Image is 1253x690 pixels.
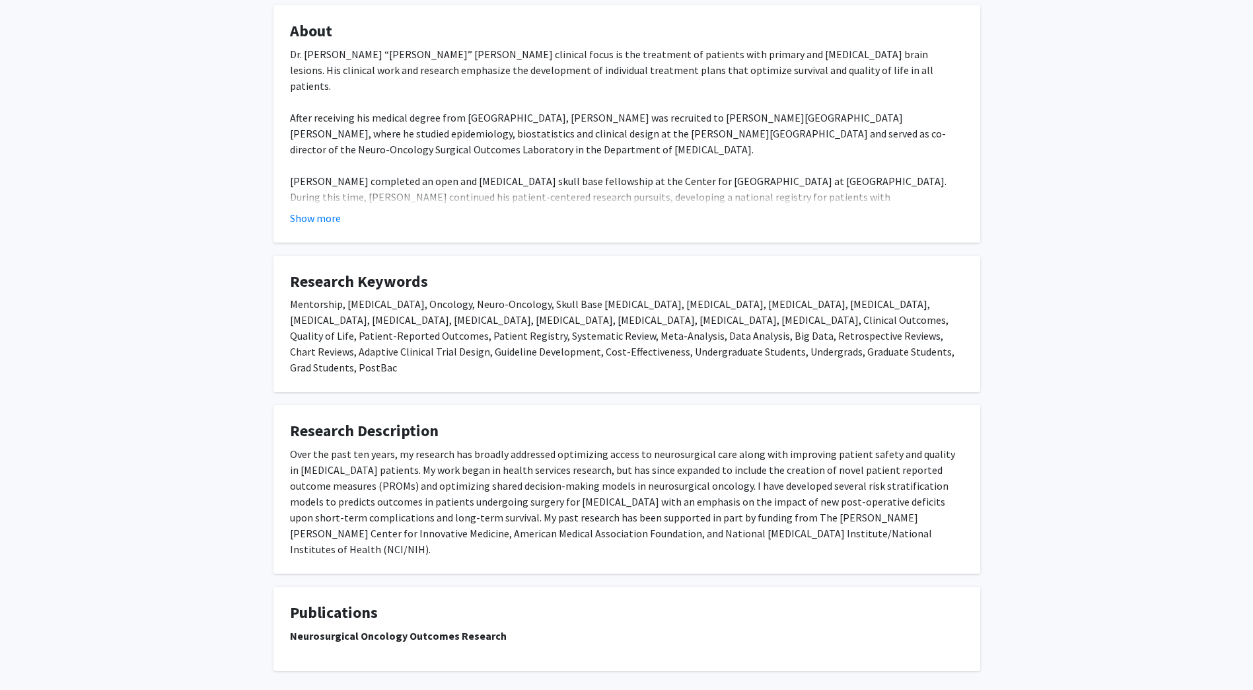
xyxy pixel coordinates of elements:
div: Dr. [PERSON_NAME] “[PERSON_NAME]” [PERSON_NAME] clinical focus is the treatment of patients with ... [290,46,964,252]
div: Over the past ten years, my research has broadly addressed optimizing access to neurosurgical car... [290,446,964,557]
iframe: Chat [10,631,56,680]
strong: Neurosurgical Oncology Outcomes Research [290,629,507,642]
h4: Publications [290,603,964,623]
button: Show more [290,210,341,226]
h4: Research Description [290,422,964,441]
div: Mentorship, [MEDICAL_DATA], Oncology, Neuro-Oncology, Skull Base [MEDICAL_DATA], [MEDICAL_DATA], ... [290,296,964,375]
h4: Research Keywords [290,272,964,291]
h4: About [290,22,964,41]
